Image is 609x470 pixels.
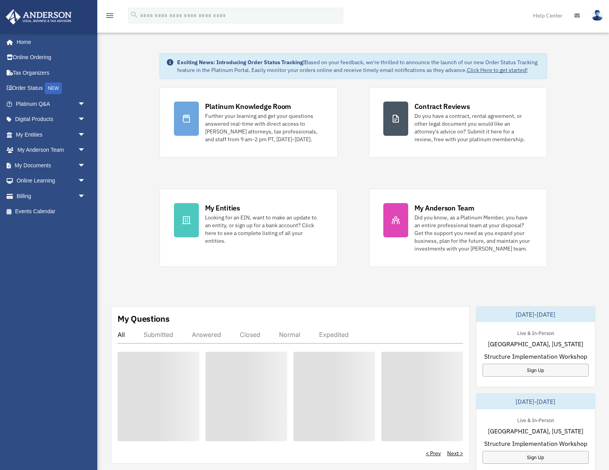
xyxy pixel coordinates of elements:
a: Online Ordering [5,50,97,65]
a: Platinum Q&Aarrow_drop_down [5,96,97,112]
div: [DATE]-[DATE] [476,394,595,409]
span: [GEOGRAPHIC_DATA], [US_STATE] [488,426,583,436]
a: menu [105,14,114,20]
a: My Anderson Team Did you know, as a Platinum Member, you have an entire professional team at your... [369,189,547,267]
div: My Questions [118,313,170,324]
a: Next > [447,449,463,457]
div: My Entities [205,203,240,213]
a: Platinum Knowledge Room Further your learning and get your questions answered real-time with dire... [160,87,338,158]
a: Home [5,34,93,50]
span: [GEOGRAPHIC_DATA], [US_STATE] [488,339,583,349]
div: Live & In-Person [511,416,560,424]
div: Closed [240,331,260,338]
i: search [130,11,139,19]
div: My Anderson Team [414,203,474,213]
div: Looking for an EIN, want to make an update to an entity, or sign up for a bank account? Click her... [205,214,323,245]
a: Billingarrow_drop_down [5,188,97,204]
a: Online Learningarrow_drop_down [5,173,97,189]
a: < Prev [426,449,441,457]
a: Tax Organizers [5,65,97,81]
a: Contract Reviews Do you have a contract, rental agreement, or other legal document you would like... [369,87,547,158]
span: arrow_drop_down [78,142,93,158]
div: Answered [192,331,221,338]
a: Digital Productsarrow_drop_down [5,112,97,127]
a: Click Here to get started! [467,67,528,74]
div: All [118,331,125,338]
div: [DATE]-[DATE] [476,307,595,322]
a: Order StatusNEW [5,81,97,96]
span: arrow_drop_down [78,127,93,143]
div: NEW [45,82,62,94]
span: Structure Implementation Workshop [484,352,587,361]
a: My Anderson Teamarrow_drop_down [5,142,97,158]
a: Sign Up [483,451,589,464]
a: My Entities Looking for an EIN, want to make an update to an entity, or sign up for a bank accoun... [160,189,338,267]
span: arrow_drop_down [78,112,93,128]
div: Normal [279,331,300,338]
a: Events Calendar [5,204,97,219]
a: My Entitiesarrow_drop_down [5,127,97,142]
span: arrow_drop_down [78,96,93,112]
div: Did you know, as a Platinum Member, you have an entire professional team at your disposal? Get th... [414,214,533,253]
strong: Exciting News: Introducing Order Status Tracking! [177,59,305,66]
div: Platinum Knowledge Room [205,102,291,111]
span: arrow_drop_down [78,158,93,174]
div: Based on your feedback, we're thrilled to announce the launch of our new Order Status Tracking fe... [177,58,541,74]
img: Anderson Advisors Platinum Portal [4,9,74,25]
div: Do you have a contract, rental agreement, or other legal document you would like an attorney's ad... [414,112,533,143]
a: Sign Up [483,364,589,377]
div: Further your learning and get your questions answered real-time with direct access to [PERSON_NAM... [205,112,323,143]
span: Structure Implementation Workshop [484,439,587,448]
i: menu [105,11,114,20]
span: arrow_drop_down [78,173,93,189]
div: Live & In-Person [511,328,560,337]
span: arrow_drop_down [78,188,93,204]
img: User Pic [591,10,603,21]
div: Submitted [144,331,173,338]
div: Contract Reviews [414,102,470,111]
a: My Documentsarrow_drop_down [5,158,97,173]
div: Expedited [319,331,349,338]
